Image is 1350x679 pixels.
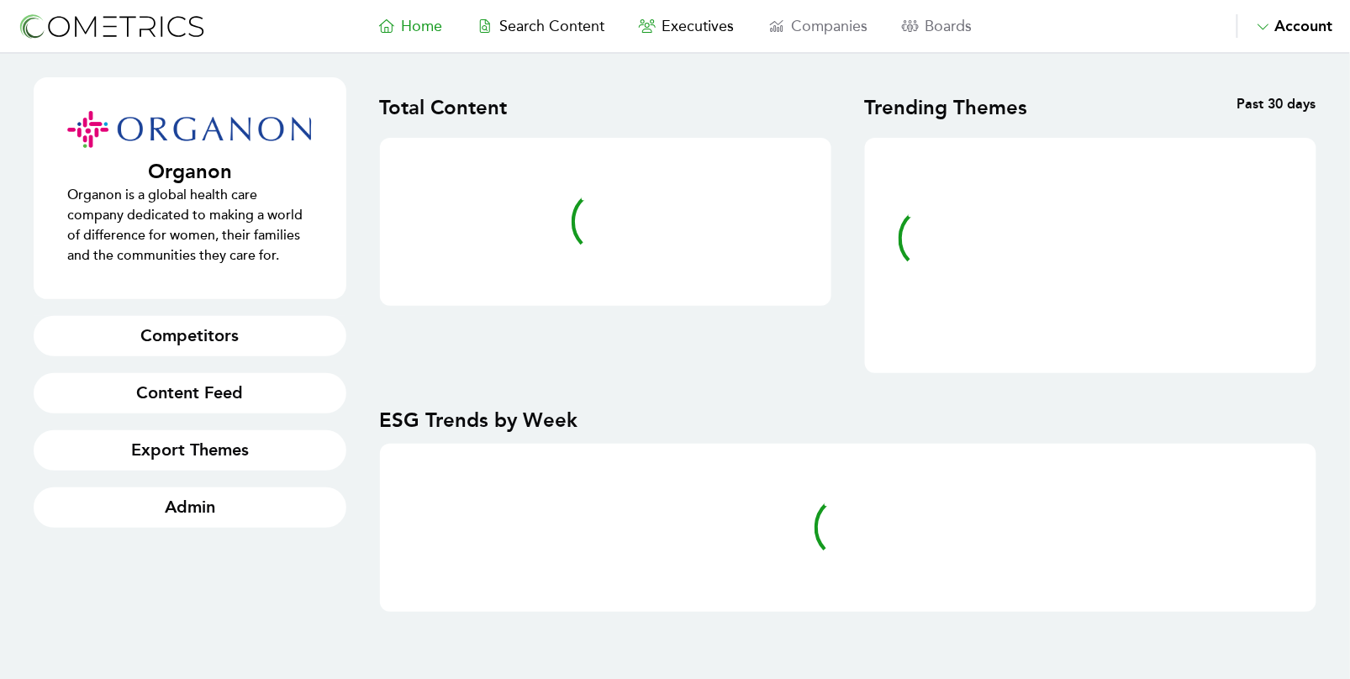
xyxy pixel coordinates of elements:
h1: Organon [67,158,313,185]
img: company logo [67,111,312,148]
p: Organon is a global health care company dedicated to making a world of difference for women, thei... [67,185,313,266]
span: Search Content [500,17,605,35]
button: Export Themes [34,430,346,471]
span: Boards [925,17,973,35]
svg: audio-loading [899,205,966,272]
a: Content Feed [34,373,346,413]
span: Companies [792,17,868,35]
div: Total Content [380,94,606,121]
button: Account [1237,14,1333,38]
svg: audio-loading [815,494,882,561]
a: Admin [34,487,346,528]
a: Search Content [460,14,622,38]
a: Executives [622,14,751,38]
div: ESG Trends by Week [380,407,1317,434]
span: Account [1275,17,1333,35]
a: Companies [751,14,885,38]
a: Home [361,14,460,38]
a: Boards [885,14,989,38]
a: Competitors [34,316,346,356]
span: Home [402,17,443,35]
div: Past 30 days [1090,94,1316,121]
div: Trending Themes [865,94,1091,121]
span: Executives [662,17,735,35]
img: logo-refresh-RPX2ODFg.svg [17,11,206,42]
svg: audio-loading [572,188,639,255]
